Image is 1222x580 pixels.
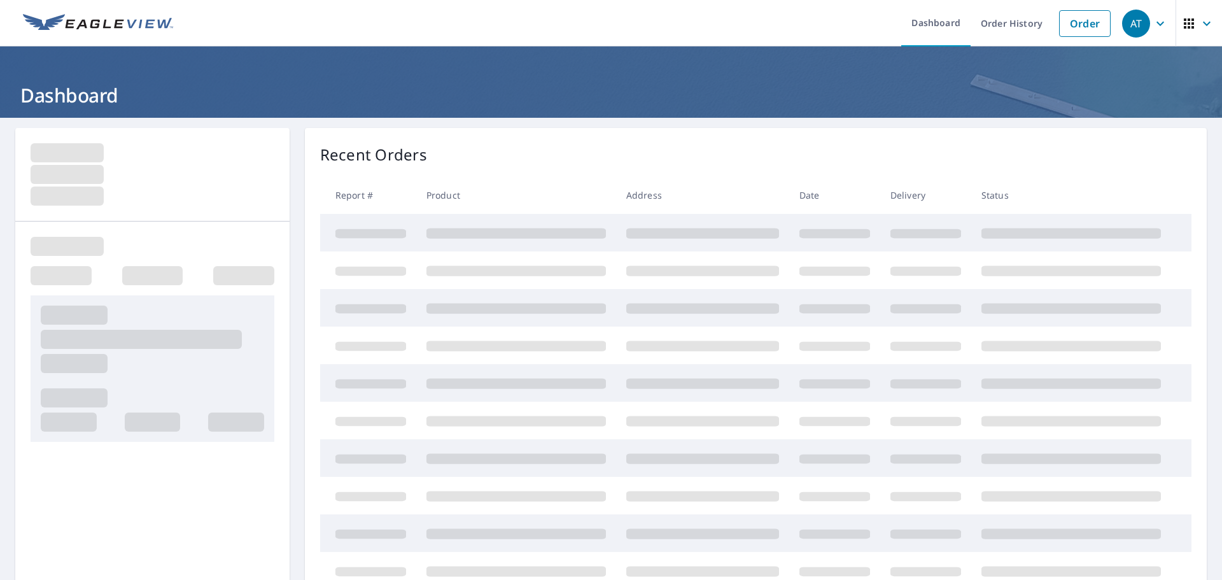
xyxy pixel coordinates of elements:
[320,176,416,214] th: Report #
[880,176,971,214] th: Delivery
[23,14,173,33] img: EV Logo
[15,82,1207,108] h1: Dashboard
[416,176,616,214] th: Product
[1122,10,1150,38] div: AT
[320,143,427,166] p: Recent Orders
[971,176,1171,214] th: Status
[1059,10,1111,37] a: Order
[616,176,789,214] th: Address
[789,176,880,214] th: Date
